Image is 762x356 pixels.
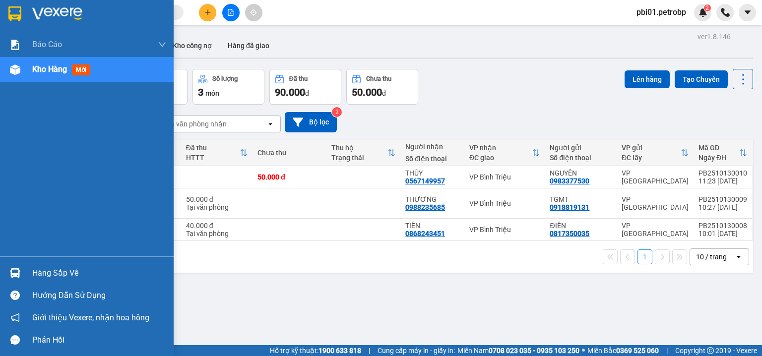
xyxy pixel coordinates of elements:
[192,69,264,105] button: Số lượng3món
[257,173,321,181] div: 50.000 đ
[622,222,689,237] div: VP [GEOGRAPHIC_DATA]
[378,345,455,356] span: Cung cấp máy in - giấy in:
[550,169,612,177] div: NGUYÊN
[721,8,730,17] img: phone-icon
[10,64,20,75] img: warehouse-icon
[704,4,711,11] sup: 2
[32,266,166,281] div: Hàng sắp về
[550,195,612,203] div: TGMT
[257,149,321,157] div: Chưa thu
[582,349,585,353] span: ⚪️
[158,119,227,129] div: Chọn văn phòng nhận
[331,154,387,162] div: Trạng thái
[331,144,387,152] div: Thu hộ
[266,120,274,128] svg: open
[245,4,262,21] button: aim
[72,64,90,75] span: mới
[186,144,240,152] div: Đã thu
[405,155,459,163] div: Số điện thoại
[705,4,709,11] span: 2
[622,195,689,211] div: VP [GEOGRAPHIC_DATA]
[186,203,248,211] div: Tại văn phòng
[698,195,747,203] div: PB2510130009
[405,203,445,211] div: 0988235685
[489,347,579,355] strong: 0708 023 035 - 0935 103 250
[698,203,747,211] div: 10:27 [DATE]
[369,345,370,356] span: |
[469,144,532,152] div: VP nhận
[352,86,382,98] span: 50.000
[405,195,459,203] div: THƯƠNG
[696,252,727,262] div: 10 / trang
[550,222,612,230] div: ĐIỀN
[550,144,612,152] div: Người gửi
[622,154,681,162] div: ĐC lấy
[318,347,361,355] strong: 1900 633 818
[405,169,459,177] div: THÙY
[666,345,668,356] span: |
[550,203,589,211] div: 0918819131
[204,9,211,16] span: plus
[550,230,589,237] div: 0817350035
[617,140,694,166] th: Toggle SortBy
[222,4,240,21] button: file-add
[587,345,659,356] span: Miền Bắc
[212,75,238,82] div: Số lượng
[332,107,342,117] sup: 2
[32,288,166,303] div: Hướng dẫn sử dụng
[326,140,400,166] th: Toggle SortBy
[10,291,20,300] span: question-circle
[405,143,459,151] div: Người nhận
[694,140,752,166] th: Toggle SortBy
[198,86,203,98] span: 3
[346,69,418,105] button: Chưa thu50.000đ
[10,40,20,50] img: solution-icon
[698,154,739,162] div: Ngày ĐH
[698,31,731,42] div: ver 1.8.146
[743,8,752,17] span: caret-down
[622,144,681,152] div: VP gửi
[186,230,248,237] div: Tại văn phòng
[158,41,166,49] span: down
[735,253,743,261] svg: open
[199,4,216,21] button: plus
[32,311,149,324] span: Giới thiệu Vexere, nhận hoa hồng
[305,89,309,97] span: đ
[469,154,532,162] div: ĐC giao
[32,333,166,348] div: Phản hồi
[227,9,234,16] span: file-add
[165,34,220,58] button: Kho công nợ
[698,222,747,230] div: PB2510130008
[10,313,20,322] span: notification
[269,69,341,105] button: Đã thu90.000đ
[32,38,62,51] span: Báo cáo
[10,335,20,345] span: message
[464,140,545,166] th: Toggle SortBy
[366,75,391,82] div: Chưa thu
[707,347,714,354] span: copyright
[469,226,540,234] div: VP Bình Triệu
[698,230,747,237] div: 10:01 [DATE]
[622,169,689,185] div: VP [GEOGRAPHIC_DATA]
[469,173,540,181] div: VP Bình Triệu
[405,222,459,230] div: TIẾN
[270,345,361,356] span: Hỗ trợ kỹ thuật:
[550,154,612,162] div: Số điện thoại
[382,89,386,97] span: đ
[675,70,728,88] button: Tạo Chuyến
[637,249,652,264] button: 1
[469,199,540,207] div: VP Bình Triệu
[405,230,445,237] div: 0868243451
[698,8,707,17] img: icon-new-feature
[285,112,337,132] button: Bộ lọc
[10,268,20,278] img: warehouse-icon
[250,9,257,16] span: aim
[275,86,305,98] span: 90.000
[616,347,659,355] strong: 0369 525 060
[405,177,445,185] div: 0567149957
[698,169,747,177] div: PB2510130010
[8,6,21,21] img: logo-vxr
[289,75,308,82] div: Đã thu
[186,195,248,203] div: 50.000 đ
[205,89,219,97] span: món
